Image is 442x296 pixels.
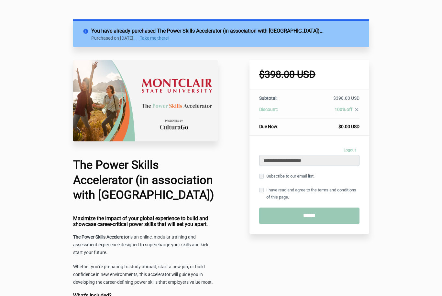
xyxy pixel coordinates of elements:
a: close [352,107,359,114]
label: Subscribe to our email list. [259,173,315,180]
strong: The Power Skills Accelerator [73,234,129,240]
p: Whether you're preparing to study abroad, start a new job, or build confidence in new environment... [73,263,218,286]
span: $0.00 USD [338,124,359,129]
i: info [83,27,91,33]
p: Purchased on [DATE]. [91,36,138,41]
img: 22c75da-26a4-67b4-fa6d-d7146dedb322_Montclair.png [73,60,218,141]
h2: You have already purchased The Power Skills Accelerator (in association with [GEOGRAPHIC_DATA])... [91,27,359,35]
th: Discount: [259,106,301,118]
a: Logout [340,145,359,155]
a: Take me there! [140,36,169,41]
span: 100% off [335,107,352,112]
h1: $398.00 USD [259,70,359,79]
input: Subscribe to our email list. [259,174,264,179]
span: Subtotal: [259,96,277,101]
p: is an online, modular training and assessment experience designed to supercharge your skills and ... [73,233,218,257]
h1: The Power Skills Accelerator (in association with [GEOGRAPHIC_DATA]) [73,158,218,203]
label: I have read and agree to the terms and conditions of this page. [259,187,359,201]
td: $398.00 USD [301,95,359,106]
h4: Maximize the impact of your global experience to build and showcase career-critical power skills ... [73,216,218,227]
i: close [354,107,359,112]
input: I have read and agree to the terms and conditions of this page. [259,188,264,192]
th: Due Now: [259,118,301,130]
